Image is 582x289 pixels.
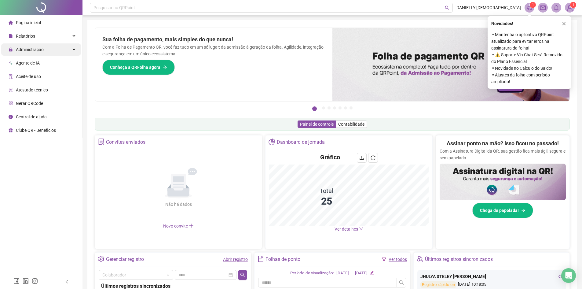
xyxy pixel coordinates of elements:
[223,257,248,262] a: Abrir registro
[23,278,29,284] span: linkedin
[480,207,519,214] span: Chega de papelada!
[9,47,13,52] span: lock
[570,2,576,8] sup: Atualize o seu contato no menu Meus Dados
[98,139,104,145] span: solution
[277,137,325,147] div: Dashboard de jornada
[440,164,566,200] img: banner%2F02c71560-61a6-44d4-94b9-c8ab97240462.png
[300,122,334,127] span: Painel de controle
[9,34,13,38] span: file
[359,227,363,231] span: down
[371,155,375,160] span: reload
[338,122,364,127] span: Contabilidade
[399,280,404,285] span: search
[16,114,47,119] span: Central de ajuda
[554,5,559,10] span: bell
[102,35,325,44] h2: Sua folha de pagamento, mais simples do que nunca!
[420,281,563,288] div: [DATE] 10:18:05
[333,106,336,109] button: 4
[258,256,264,262] span: file-text
[269,139,275,145] span: pie-chart
[359,155,364,160] span: download
[16,128,56,133] span: Clube QR - Beneficios
[102,44,325,57] p: Com a Folha de Pagamento QR, você faz tudo em um só lugar: da admissão à geração da folha. Agilid...
[65,280,69,284] span: left
[9,128,13,132] span: gift
[339,106,342,109] button: 5
[527,5,532,10] span: notification
[540,5,546,10] span: mail
[382,257,386,261] span: filter
[16,20,41,25] span: Página inicial
[32,278,38,284] span: instagram
[532,3,534,7] span: 1
[561,268,576,283] div: Open Intercom Messenger
[332,28,570,101] img: banner%2F8d14a306-6205-4263-8e5b-06e9a85ad873.png
[350,106,353,109] button: 7
[163,65,167,69] span: arrow-right
[335,227,358,232] span: Ver detalhes
[530,2,536,8] sup: 1
[150,201,207,208] div: Não há dados
[425,254,493,265] div: Últimos registros sincronizados
[16,87,48,92] span: Atestado técnico
[265,254,300,265] div: Folhas de ponto
[335,227,363,232] a: Ver detalhes down
[351,270,353,276] div: -
[290,270,334,276] div: Período de visualização:
[13,278,20,284] span: facebook
[9,74,13,79] span: audit
[106,137,145,147] div: Convites enviados
[491,72,568,85] span: ⚬ Ajustes da folha com período ampliado!
[565,3,574,12] img: 89256
[16,61,40,65] span: Agente de IA
[163,224,194,228] span: Novo convite
[9,88,13,92] span: solution
[389,257,407,262] a: Ver todos
[102,60,175,75] button: Conheça a QRFolha agora
[417,256,423,262] span: team
[447,139,559,148] h2: Assinar ponto na mão? Isso ficou no passado!
[189,223,194,228] span: plus
[445,6,449,10] span: search
[110,64,160,71] span: Conheça a QRFolha agora
[322,106,325,109] button: 2
[106,254,144,265] div: Gerenciar registro
[328,106,331,109] button: 3
[9,101,13,106] span: qrcode
[472,203,533,218] button: Chega de papelada!
[521,208,525,213] span: arrow-right
[491,31,568,51] span: ⚬ Mantenha o aplicativo QRPoint atualizado para evitar erros na assinatura da folha!
[336,270,349,276] div: [DATE]
[98,256,104,262] span: setting
[420,273,563,280] div: JHULYA STELEY [PERSON_NAME]
[370,271,374,275] span: edit
[16,74,41,79] span: Aceite de uso
[16,47,44,52] span: Administração
[562,21,566,26] span: close
[240,272,245,277] span: search
[312,106,317,111] button: 1
[9,20,13,25] span: home
[320,153,340,161] h4: Gráfico
[344,106,347,109] button: 6
[420,281,456,288] div: Registro rápido on
[16,101,43,106] span: Gerar QRCode
[491,65,568,72] span: ⚬ Novidade no Cálculo do Saldo!
[440,148,566,161] p: Com a Assinatura Digital da QR, sua gestão fica mais ágil, segura e sem papelada.
[491,51,568,65] span: ⚬ ⚠️ Suporte Via Chat Será Removido do Plano Essencial
[456,4,521,11] span: DANIELLY [DEMOGRAPHIC_DATA]
[16,34,35,39] span: Relatórios
[355,270,368,276] div: [DATE]
[491,20,513,27] span: Novidades !
[9,115,13,119] span: info-circle
[558,274,563,279] span: eye
[572,3,574,7] span: 1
